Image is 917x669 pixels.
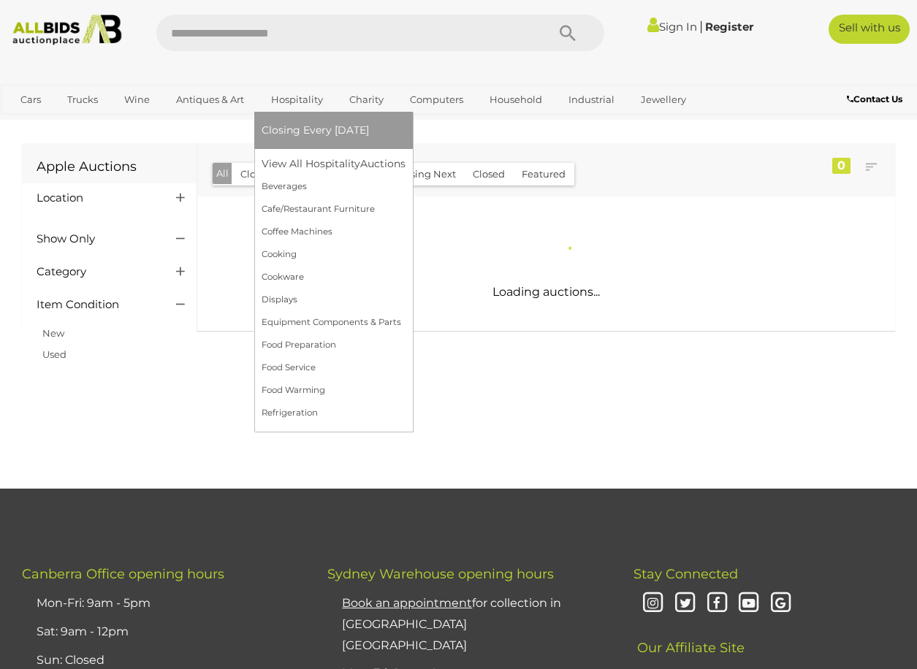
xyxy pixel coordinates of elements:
[37,266,154,278] h4: Category
[400,88,473,112] a: Computers
[58,88,107,112] a: Trucks
[121,112,244,136] a: [GEOGRAPHIC_DATA]
[633,566,738,582] span: Stay Connected
[647,20,697,34] a: Sign In
[641,591,666,616] i: Instagram
[832,158,851,174] div: 0
[33,589,291,618] li: Mon-Fri: 9am - 5pm
[340,88,393,112] a: Charity
[531,15,604,51] button: Search
[633,618,745,656] span: Our Affiliate Site
[42,348,66,360] a: Used
[327,566,554,582] span: Sydney Warehouse opening hours
[115,88,159,112] a: Wine
[387,163,465,186] button: Closing Next
[847,93,902,104] b: Contact Us
[37,160,182,175] h1: Apple Auctions
[672,591,698,616] i: Twitter
[631,88,696,112] a: Jewellery
[768,591,794,616] i: Google
[37,299,154,311] h4: Item Condition
[829,15,909,44] a: Sell with us
[33,618,291,646] li: Sat: 9am - 12pm
[342,596,561,652] a: Book an appointmentfor collection in [GEOGRAPHIC_DATA] [GEOGRAPHIC_DATA]
[737,591,762,616] i: Youtube
[480,88,552,112] a: Household
[342,596,472,610] u: Book an appointment
[704,591,730,616] i: Facebook
[65,112,114,136] a: Sports
[699,18,703,34] span: |
[7,15,128,45] img: Allbids.com.au
[22,566,224,582] span: Canberra Office opening hours
[847,91,906,107] a: Contact Us
[464,163,514,186] button: Closed
[705,20,753,34] a: Register
[11,112,58,136] a: Office
[232,163,319,186] button: Closing [DATE]
[167,88,254,112] a: Antiques & Art
[513,163,574,186] button: Featured
[11,88,50,112] a: Cars
[37,192,154,204] h4: Location
[262,88,332,112] a: Hospitality
[37,233,154,245] h4: Show Only
[42,327,64,339] a: New
[213,163,232,184] button: All
[559,88,624,112] a: Industrial
[492,285,600,299] span: Loading auctions...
